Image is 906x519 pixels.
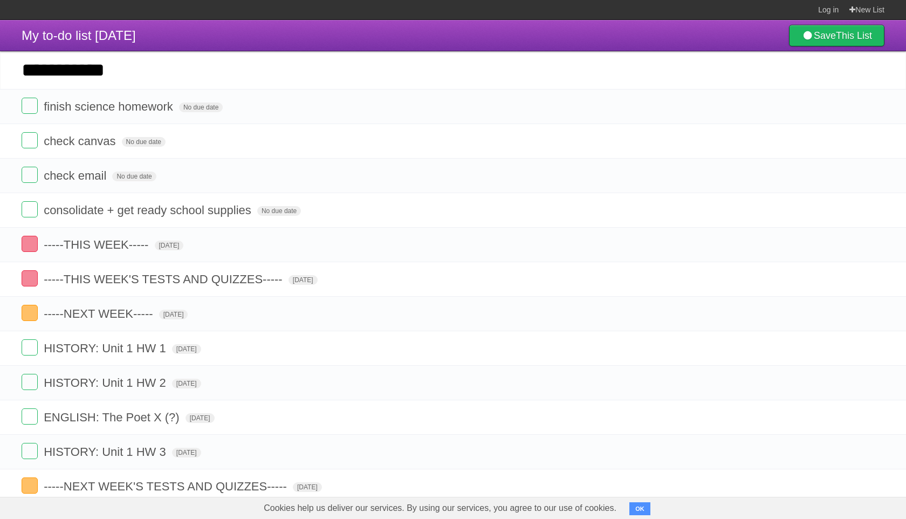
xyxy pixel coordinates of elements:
span: [DATE] [172,379,201,388]
span: My to-do list [DATE] [22,28,136,43]
span: check canvas [44,134,118,148]
span: [DATE] [186,413,215,423]
span: Cookies help us deliver our services. By using our services, you agree to our use of cookies. [253,497,627,519]
span: [DATE] [289,275,318,285]
span: -----NEXT WEEK----- [44,307,155,320]
span: check email [44,169,109,182]
span: [DATE] [155,241,184,250]
span: HISTORY: Unit 1 HW 2 [44,376,169,390]
b: This List [836,30,872,41]
span: No due date [112,172,156,181]
label: Done [22,305,38,321]
span: -----THIS WEEK'S TESTS AND QUIZZES----- [44,272,285,286]
label: Done [22,374,38,390]
span: ENGLISH: The Poet X (?) [44,411,182,424]
span: HISTORY: Unit 1 HW 1 [44,342,169,355]
label: Done [22,236,38,252]
span: -----THIS WEEK----- [44,238,151,251]
label: Done [22,408,38,425]
label: Done [22,477,38,494]
span: No due date [122,137,166,147]
label: Done [22,167,38,183]
span: -----NEXT WEEK'S TESTS AND QUIZZES----- [44,480,290,493]
span: No due date [257,206,301,216]
label: Done [22,132,38,148]
a: SaveThis List [789,25,884,46]
span: finish science homework [44,100,176,113]
label: Done [22,339,38,356]
span: consolidate + get ready school supplies [44,203,254,217]
label: Done [22,443,38,459]
span: [DATE] [172,448,201,457]
span: [DATE] [293,482,322,492]
label: Done [22,270,38,286]
label: Done [22,201,38,217]
button: OK [629,502,650,515]
label: Done [22,98,38,114]
span: [DATE] [172,344,201,354]
span: HISTORY: Unit 1 HW 3 [44,445,169,459]
span: No due date [179,103,223,112]
span: [DATE] [159,310,188,319]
